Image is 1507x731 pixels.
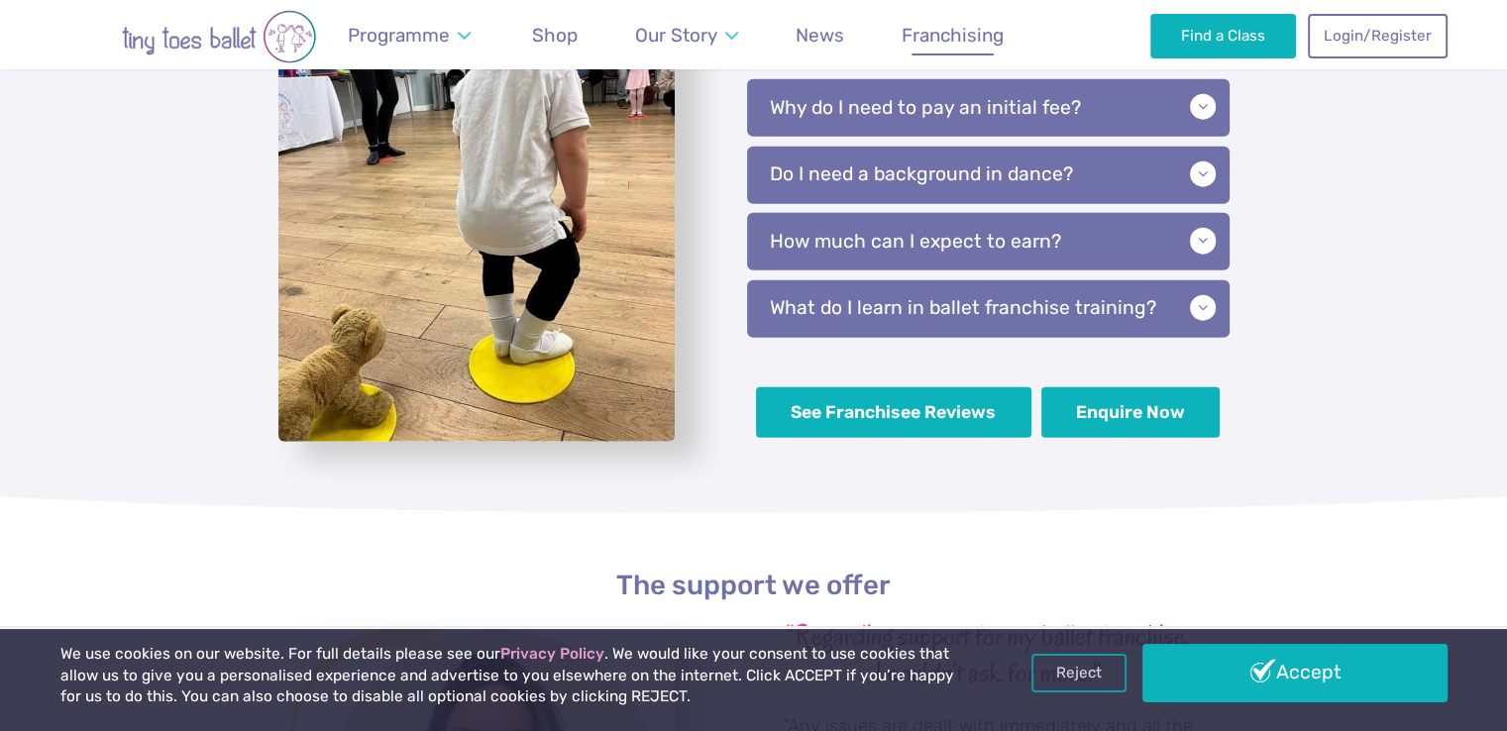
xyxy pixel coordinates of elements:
img: tiny toes ballet [60,10,377,63]
a: Reject [1031,654,1127,691]
h2: The support we offer [278,569,1230,602]
span: Franchising [902,24,1004,47]
a: See Franchisee Reviews [756,387,1031,438]
a: Login/Register [1308,14,1447,57]
h3: "Regarding support for my ballet franchise, I couldn’t ask for more." [747,618,1230,691]
a: Privacy Policy [500,645,604,663]
a: Accept [1142,644,1448,701]
span: Shop [532,24,578,47]
p: What do I learn in ballet franchise training? [747,280,1230,338]
a: Programme [339,12,481,58]
span: News [796,24,844,47]
p: We use cookies on our website. For full details please see our . We would like your consent to us... [60,644,962,708]
p: Why do I need to pay an initial fee? [747,79,1230,137]
a: Find a Class [1150,14,1296,57]
p: How much can I expect to earn? [747,213,1230,270]
a: Our Story [625,12,747,58]
span: Programme [348,24,450,47]
a: Franchising [893,12,1014,58]
a: News [787,12,854,58]
p: Do I need a background in dance? [747,147,1230,204]
a: Shop [523,12,588,58]
span: Our Story [635,24,717,47]
a: Enquire Now [1041,387,1221,438]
